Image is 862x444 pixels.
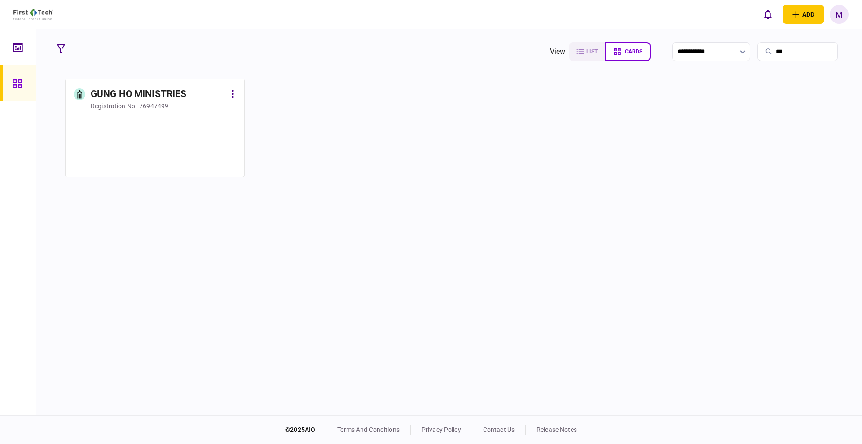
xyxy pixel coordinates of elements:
button: cards [605,42,651,61]
a: release notes [537,426,577,433]
div: © 2025 AIO [285,425,326,435]
div: 76947499 [139,101,168,110]
span: list [586,48,598,55]
div: registration no. [91,101,137,110]
a: GUNG HO MINISTRIESregistration no.76947499 [65,79,245,177]
a: contact us [483,426,515,433]
button: open notifications list [758,5,777,24]
img: client company logo [13,9,53,20]
button: M [830,5,849,24]
button: open adding identity options [783,5,824,24]
div: GUNG HO MINISTRIES [91,87,186,101]
span: cards [625,48,642,55]
button: list [569,42,605,61]
div: view [550,46,566,57]
a: privacy policy [422,426,461,433]
a: terms and conditions [337,426,400,433]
